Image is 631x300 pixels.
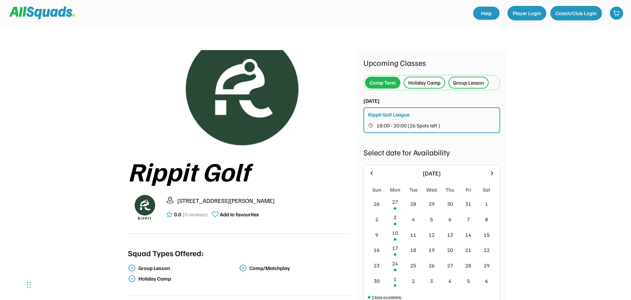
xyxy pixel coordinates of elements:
div: Add to favourites [220,210,259,218]
div: 2 [412,277,415,285]
div: 8 [485,215,488,223]
div: 29 [484,261,490,269]
div: 1 [393,275,396,283]
div: [DATE] [379,169,485,178]
div: 27 [447,261,453,269]
div: Thu [445,186,454,194]
div: 28 [410,200,416,208]
div: 5 [467,277,470,285]
div: 14 [465,231,471,239]
img: check-verified-01.svg [128,275,136,283]
button: Coach/Club Login [550,6,602,20]
img: check-verified-01.svg [128,264,136,272]
div: 11 [410,231,416,239]
img: shopping-cart-01%20%281%29.svg [613,10,620,16]
div: 13 [447,231,453,239]
div: Fri [466,186,471,194]
button: Player Login [507,6,546,20]
div: 24 [392,259,398,267]
div: [DATE] [363,97,380,105]
div: Rippit Golf League [368,111,410,119]
button: 18:00 - 20:00 (26 Spots left ) [368,121,496,130]
div: 20 [447,246,453,254]
div: 16 [374,246,380,254]
div: 18 [410,246,416,254]
div: (0 reviews) [183,210,208,218]
div: Upcoming Classes [363,57,500,68]
div: 12 [429,231,435,239]
div: 10 [392,229,398,237]
div: Sun [372,186,381,194]
div: 5 [430,215,433,223]
div: Squad Types Offered: [128,247,204,259]
div: Holiday Camp [138,276,238,282]
div: Comp/Matchplay [249,265,349,271]
div: [STREET_ADDRESS][PERSON_NAME] [177,196,350,205]
div: Mon [390,186,400,194]
div: 15 [484,231,490,239]
div: 23 [374,261,380,269]
div: 30 [447,200,453,208]
div: 3 [393,213,396,221]
div: Group Lesson [453,79,484,87]
div: Group Lesson [138,265,238,271]
img: check-verified-01.svg [239,264,247,272]
div: Tue [409,186,417,194]
div: 6 [485,277,488,285]
a: Help [473,7,500,20]
div: 29 [429,200,435,208]
div: 0.0 [174,210,181,218]
span: 18:00 - 20:00 (26 Spots left ) [377,123,440,128]
div: 7 [467,215,470,223]
div: 21 [465,246,471,254]
div: 9 [375,231,378,239]
img: Rippitlogov2_green.png [148,50,330,149]
div: 1 [485,200,488,208]
img: Squad%20Logo.svg [9,7,75,19]
div: Holiday Camp [408,79,441,87]
div: 4 [448,277,451,285]
div: 17 [392,244,398,252]
div: Comp Term [370,79,396,87]
div: 27 [392,198,398,206]
div: Wed [426,186,437,194]
div: 4 [412,215,415,223]
img: Rippitlogov2_green.png [128,191,161,224]
div: 30 [374,277,380,285]
div: Rippit Golf [128,156,350,185]
div: 26 [429,261,435,269]
div: 22 [484,246,490,254]
div: 3 [430,277,433,285]
div: Sat [483,186,490,194]
div: 2 [375,215,378,223]
div: Select date for Availability [363,146,500,158]
div: 28 [465,261,471,269]
div: 19 [429,246,435,254]
div: 31 [465,200,471,208]
div: 26 [374,200,380,208]
div: 6 [448,215,451,223]
div: 25 [410,261,416,269]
